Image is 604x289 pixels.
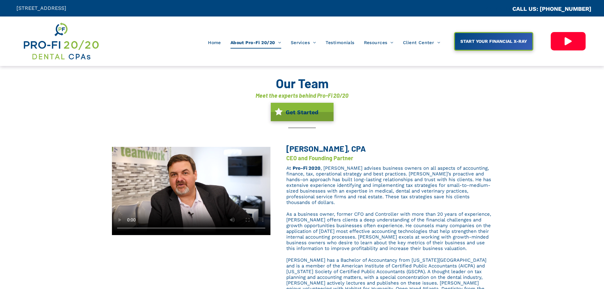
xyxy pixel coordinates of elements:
span: , [PERSON_NAME] advises business owners on all aspects of accounting, finance, tax, operational s... [286,165,491,205]
a: Home [203,36,226,49]
a: Testimonials [321,36,359,49]
a: Client Center [398,36,445,49]
font: Our Team [276,76,328,91]
a: CALL US: [PHONE_NUMBER] [512,5,591,12]
span: [PERSON_NAME], CPA [286,144,366,153]
a: About Pro-Fi 20/20 [226,36,286,49]
a: Resources [359,36,398,49]
a: START YOUR FINANCIAL X-RAY [454,32,533,51]
span: START YOUR FINANCIAL X-RAY [458,36,529,47]
a: Get Started [271,103,334,121]
font: CEO and Founding Partner [286,154,353,161]
span: Get Started [283,106,321,119]
span: [STREET_ADDRESS] [16,5,66,11]
img: Get Dental CPA Consulting, Bookkeeping, & Bank Loans [23,21,99,61]
font: Meet the experts behind Pro-Fi 20/20 [256,92,348,99]
a: Pro-Fi 2020 [293,165,321,171]
span: CA::CALLC [485,6,512,12]
span: As a business owner, former CFO and Controller with more than 20 years of experience, [PERSON_NAM... [286,211,491,251]
span: At [286,165,291,171]
a: Services [286,36,321,49]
